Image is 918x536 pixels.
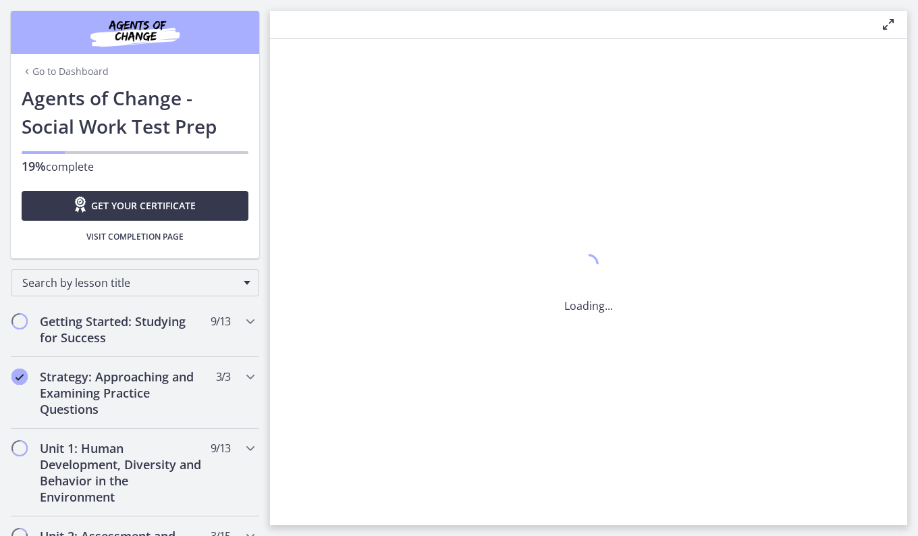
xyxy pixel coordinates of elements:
[54,16,216,49] img: Agents of Change
[22,275,237,290] span: Search by lesson title
[22,158,248,175] p: complete
[564,298,613,314] p: Loading...
[11,369,28,385] i: Completed
[22,65,109,78] a: Go to Dashboard
[91,198,196,214] span: Get your certificate
[40,440,205,505] h2: Unit 1: Human Development, Diversity and Behavior in the Environment
[40,313,205,346] h2: Getting Started: Studying for Success
[211,313,230,329] span: 9 / 13
[22,84,248,140] h1: Agents of Change - Social Work Test Prep
[22,226,248,248] button: Visit completion page
[22,158,46,174] span: 19%
[86,232,184,242] span: Visit completion page
[72,196,91,213] i: Opens in a new window
[211,440,230,456] span: 9 / 13
[22,191,248,221] a: Get your certificate
[11,269,259,296] div: Search by lesson title
[40,369,205,417] h2: Strategy: Approaching and Examining Practice Questions
[216,369,230,385] span: 3 / 3
[564,250,613,282] div: 1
